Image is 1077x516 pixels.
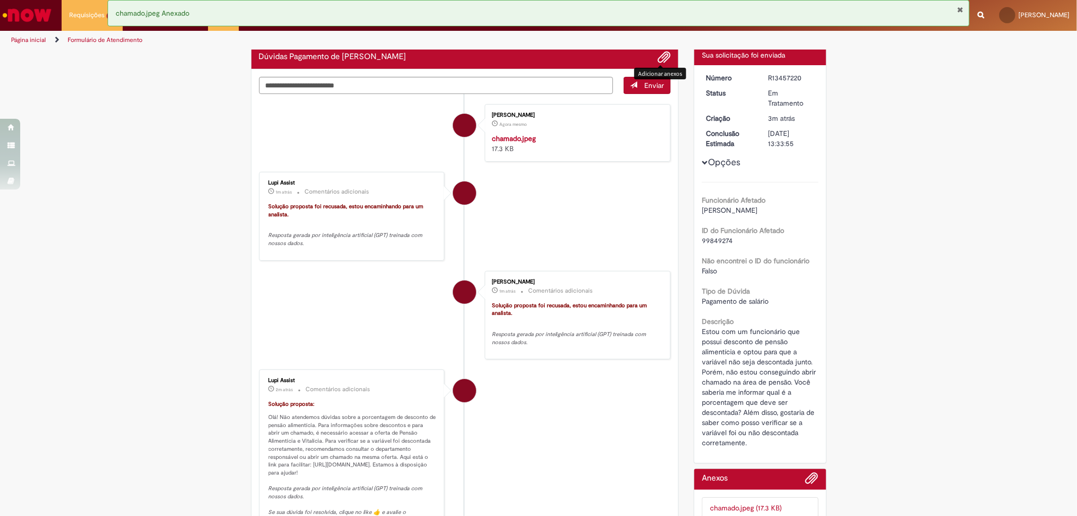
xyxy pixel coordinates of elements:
[499,288,516,294] span: 1m atrás
[805,472,818,490] button: Adicionar anexos
[768,128,815,149] div: [DATE] 13:33:55
[702,196,765,205] b: Funcionário Afetado
[702,236,733,245] span: 99849274
[644,81,664,90] span: Enviar
[698,113,760,123] dt: Criação
[492,331,647,346] em: Resposta gerada por inteligência artificial (GPT) treinada com nossos dados.
[768,113,815,123] div: 28/08/2025 11:32:50
[116,9,189,18] span: chamado.jpeg Anexado
[305,187,370,196] small: Comentários adicionais
[499,288,516,294] time: 28/08/2025 11:34:00
[702,51,785,60] span: Sua solicitação foi enviada
[453,181,476,205] div: Lupi Assist
[710,503,782,512] a: chamado.jpeg (17.3 KB)
[634,68,686,79] div: Adicionar anexos
[453,280,476,304] div: Isabely Camily Rodrigues
[259,77,613,94] textarea: Digite sua mensagem aqui...
[702,256,809,265] b: Não encontrei o ID do funcionário
[492,112,660,118] div: [PERSON_NAME]
[492,302,648,317] font: Solução proposta foi recusada, estou encaminhando para um analista.
[8,31,710,50] ul: Trilhas de página
[269,231,424,247] em: Resposta gerada por inteligência artificial (GPT) treinada com nossos dados.
[957,6,964,14] button: Fechar Notificação
[1018,11,1069,19] span: [PERSON_NAME]
[768,114,795,123] span: 3m atrás
[453,379,476,402] div: Lupi Assist
[492,279,660,285] div: [PERSON_NAME]
[107,12,115,20] span: 3
[276,189,292,195] time: 28/08/2025 11:34:01
[499,121,527,127] time: 28/08/2025 11:35:21
[492,134,536,143] a: chamado.jpeg
[698,73,760,83] dt: Número
[528,287,593,295] small: Comentários adicionais
[499,121,527,127] span: Agora mesmo
[11,36,46,44] a: Página inicial
[276,189,292,195] span: 1m atrás
[702,206,757,215] span: [PERSON_NAME]
[269,180,437,186] div: Lupi Assist
[259,53,406,62] h2: Dúvidas Pagamento de Salário Histórico de tíquete
[702,317,734,326] b: Descrição
[1,5,53,25] img: ServiceNow
[276,387,293,393] time: 28/08/2025 11:32:59
[306,385,371,394] small: Comentários adicionais
[69,10,105,20] span: Requisições
[624,77,671,94] button: Enviar
[702,474,728,483] h2: Anexos
[269,203,425,218] font: Solução proposta foi recusada, estou encaminhando para um analista.
[68,36,142,44] a: Formulário de Atendimento
[657,51,671,64] button: Adicionar anexos
[702,327,818,447] span: Estou com um funcionário que possui desconto de pensão alimentícia e optou para que a variável nã...
[269,400,315,408] font: Solução proposta:
[768,114,795,123] time: 28/08/2025 11:32:50
[698,88,760,98] dt: Status
[702,287,750,296] b: Tipo de Dúvida
[269,378,437,384] div: Lupi Assist
[702,297,768,306] span: Pagamento de salário
[702,226,784,235] b: ID do Funcionário Afetado
[698,128,760,149] dt: Conclusão Estimada
[492,133,660,154] div: 17.3 KB
[276,387,293,393] span: 2m atrás
[702,266,717,275] span: Falso
[768,73,815,83] div: R13457220
[453,114,476,137] div: Isabely Camily Rodrigues
[768,88,815,108] div: Em Tratamento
